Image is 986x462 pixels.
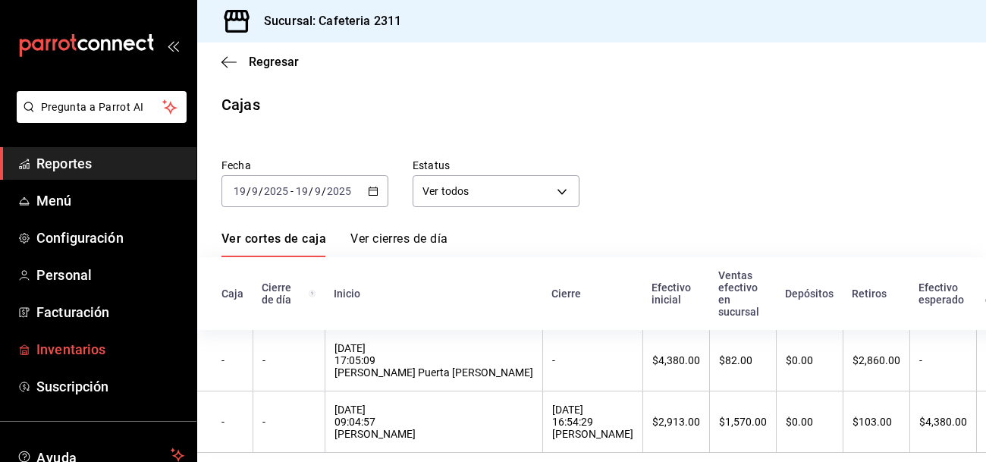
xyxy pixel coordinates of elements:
div: Depósitos [785,288,834,300]
div: Efectivo inicial [652,281,700,306]
div: $1,570.00 [719,416,767,428]
label: Fecha [221,160,388,171]
span: Inventarios [36,339,184,360]
div: Cajas [221,93,260,116]
span: / [322,185,326,197]
div: Caja [221,288,243,300]
a: Pregunta a Parrot AI [11,110,187,126]
div: $2,913.00 [652,416,700,428]
span: / [246,185,251,197]
span: / [259,185,263,197]
a: Ver cierres de día [350,231,447,257]
label: Estatus [413,160,579,171]
button: open_drawer_menu [167,39,179,52]
button: Pregunta a Parrot AI [17,91,187,123]
div: navigation tabs [221,231,447,257]
div: Cierre de día [262,281,316,306]
input: -- [233,185,246,197]
div: - [262,354,316,366]
div: Inicio [334,288,533,300]
span: Personal [36,265,184,285]
span: Regresar [249,55,299,69]
div: Efectivo esperado [918,281,967,306]
input: -- [251,185,259,197]
div: Ventas efectivo en sucursal [718,269,767,318]
input: -- [295,185,309,197]
div: - [552,354,633,366]
div: - [221,416,243,428]
h3: Sucursal: Cafeteria 2311 [252,12,401,30]
button: Regresar [221,55,299,69]
div: $82.00 [719,354,767,366]
span: Reportes [36,153,184,174]
div: [DATE] 09:04:57 [PERSON_NAME] [334,404,533,440]
span: Suscripción [36,376,184,397]
div: $4,380.00 [919,416,967,428]
div: $2,860.00 [853,354,900,366]
div: [DATE] 17:05:09 [PERSON_NAME] Puerta [PERSON_NAME] [334,342,533,379]
span: / [309,185,313,197]
span: Menú [36,190,184,211]
input: -- [314,185,322,197]
div: - [221,354,243,366]
svg: El número de cierre de día es consecutivo y consolida todos los cortes de caja previos en un únic... [309,288,316,300]
div: $0.00 [786,416,834,428]
div: Retiros [852,288,900,300]
div: - [919,354,967,366]
input: ---- [263,185,289,197]
span: Facturación [36,302,184,322]
div: Cierre [551,288,633,300]
div: - [262,416,316,428]
div: Ver todos [413,175,579,207]
a: Ver cortes de caja [221,231,326,257]
input: ---- [326,185,352,197]
span: Configuración [36,228,184,248]
span: - [290,185,294,197]
div: [DATE] 16:54:29 [PERSON_NAME] [552,404,633,440]
div: $4,380.00 [652,354,700,366]
div: $103.00 [853,416,900,428]
div: $0.00 [786,354,834,366]
span: Pregunta a Parrot AI [41,99,163,115]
